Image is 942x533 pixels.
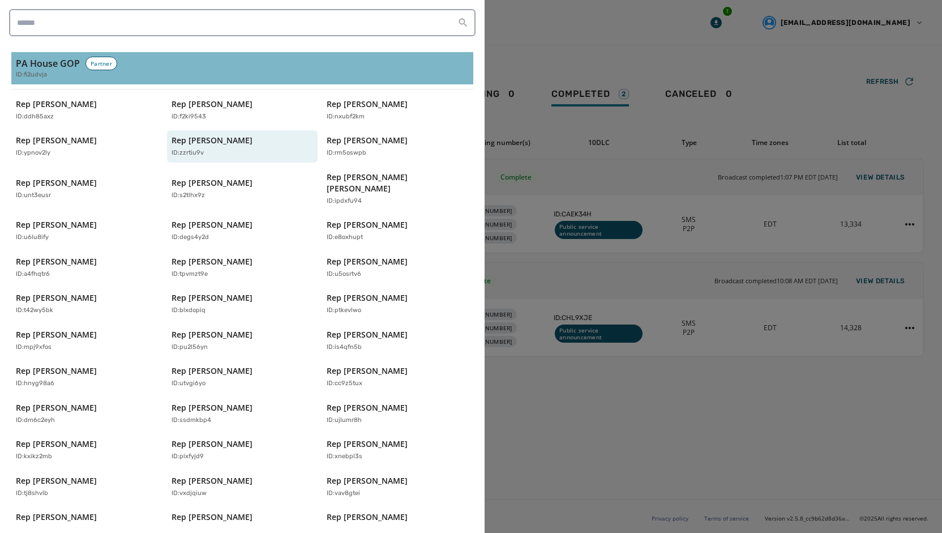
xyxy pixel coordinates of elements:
[11,471,162,503] button: Rep [PERSON_NAME]ID:tj8shvlb
[322,361,473,393] button: Rep [PERSON_NAME]ID:cc9z5tux
[11,167,162,211] button: Rep [PERSON_NAME]ID:unt3eusr
[322,471,473,503] button: Rep [PERSON_NAME]ID:vav8gtei
[322,251,473,284] button: Rep [PERSON_NAME]ID:u5osrtv6
[327,329,408,340] p: Rep [PERSON_NAME]
[172,306,205,315] p: ID: blxdopiq
[322,325,473,357] button: Rep [PERSON_NAME]ID:is4qfn5b
[16,416,55,425] p: ID: dm6c2eyh
[172,177,252,189] p: Rep [PERSON_NAME]
[11,251,162,284] button: Rep [PERSON_NAME]ID:a4fhqtr6
[172,452,204,462] p: ID: plxfyjd9
[16,99,97,110] p: Rep [PERSON_NAME]
[172,475,252,487] p: Rep [PERSON_NAME]
[167,325,318,357] button: Rep [PERSON_NAME]ID:pu2l56yn
[172,365,252,377] p: Rep [PERSON_NAME]
[327,438,408,450] p: Rep [PERSON_NAME]
[167,251,318,284] button: Rep [PERSON_NAME]ID:tpvmzt9e
[11,130,162,163] button: Rep [PERSON_NAME]ID:ypnov2ly
[16,57,80,70] h3: PA House GOP
[327,365,408,377] p: Rep [PERSON_NAME]
[172,135,252,146] p: Rep [PERSON_NAME]
[327,379,362,389] p: ID: cc9z5tux
[16,191,51,201] p: ID: unt3eusr
[172,438,252,450] p: Rep [PERSON_NAME]
[322,167,473,211] button: Rep [PERSON_NAME] [PERSON_NAME]ID:ipdxfu94
[172,256,252,267] p: Rep [PERSON_NAME]
[11,288,162,320] button: Rep [PERSON_NAME]ID:t42wy5bk
[167,167,318,211] button: Rep [PERSON_NAME]ID:s2tlhx9z
[322,130,473,163] button: Rep [PERSON_NAME]ID:rm5oswpb
[167,215,318,247] button: Rep [PERSON_NAME]ID:degs4y2d
[167,94,318,126] button: Rep [PERSON_NAME]ID:f2ki9543
[167,130,318,163] button: Rep [PERSON_NAME]ID:zzrtiu9v
[172,489,207,498] p: ID: vxdjqiuw
[327,148,366,158] p: ID: rm5oswpb
[327,306,361,315] p: ID: ptkevlwo
[16,379,54,389] p: ID: hnyg98a6
[172,292,252,304] p: Rep [PERSON_NAME]
[172,191,205,201] p: ID: s2tlhx9z
[172,416,211,425] p: ID: ssdmkbp4
[172,343,208,352] p: ID: pu2l56yn
[16,329,97,340] p: Rep [PERSON_NAME]
[11,434,162,466] button: Rep [PERSON_NAME]ID:kxikz2mb
[16,292,97,304] p: Rep [PERSON_NAME]
[327,270,361,279] p: ID: u5osrtv6
[327,112,365,122] p: ID: nxubf2km
[327,402,408,413] p: Rep [PERSON_NAME]
[16,402,97,413] p: Rep [PERSON_NAME]
[327,416,362,425] p: ID: ujlumr8h
[16,70,47,80] span: ID: fi2udvja
[172,233,209,242] p: ID: degs4y2d
[327,256,408,267] p: Rep [PERSON_NAME]
[16,452,52,462] p: ID: kxikz2mb
[172,219,252,231] p: Rep [PERSON_NAME]
[322,434,473,466] button: Rep [PERSON_NAME]ID:xnebpl3s
[85,57,117,70] div: Partner
[16,256,97,267] p: Rep [PERSON_NAME]
[16,148,50,158] p: ID: ypnov2ly
[172,270,208,279] p: ID: tpvmzt9e
[172,379,205,389] p: ID: utvgi6yo
[327,233,363,242] p: ID: e8oxhupt
[327,343,362,352] p: ID: is4qfn5b
[327,292,408,304] p: Rep [PERSON_NAME]
[16,306,53,315] p: ID: t42wy5bk
[322,288,473,320] button: Rep [PERSON_NAME]ID:ptkevlwo
[327,511,408,523] p: Rep [PERSON_NAME]
[167,288,318,320] button: Rep [PERSON_NAME]ID:blxdopiq
[167,361,318,393] button: Rep [PERSON_NAME]ID:utvgi6yo
[322,398,473,430] button: Rep [PERSON_NAME]ID:ujlumr8h
[11,94,162,126] button: Rep [PERSON_NAME]ID:ddh85axz
[16,438,97,450] p: Rep [PERSON_NAME]
[16,112,54,122] p: ID: ddh85axz
[172,148,204,158] p: ID: zzrtiu9v
[16,511,97,523] p: Rep [PERSON_NAME]
[322,215,473,247] button: Rep [PERSON_NAME]ID:e8oxhupt
[16,219,97,231] p: Rep [PERSON_NAME]
[16,270,50,279] p: ID: a4fhqtr6
[11,52,473,84] button: PA House GOPPartnerID:fi2udvja
[16,475,97,487] p: Rep [PERSON_NAME]
[172,402,252,413] p: Rep [PERSON_NAME]
[167,398,318,430] button: Rep [PERSON_NAME]ID:ssdmkbp4
[172,511,252,523] p: Rep [PERSON_NAME]
[322,94,473,126] button: Rep [PERSON_NAME]ID:nxubf2km
[16,365,97,377] p: Rep [PERSON_NAME]
[327,135,408,146] p: Rep [PERSON_NAME]
[172,112,206,122] p: ID: f2ki9543
[16,233,49,242] p: ID: u6lu8ify
[327,489,360,498] p: ID: vav8gtei
[16,343,52,352] p: ID: mpj9xfos
[167,434,318,466] button: Rep [PERSON_NAME]ID:plxfyjd9
[172,329,252,340] p: Rep [PERSON_NAME]
[327,219,408,231] p: Rep [PERSON_NAME]
[327,197,362,206] p: ID: ipdxfu94
[327,452,362,462] p: ID: xnebpl3s
[167,471,318,503] button: Rep [PERSON_NAME]ID:vxdjqiuw
[327,99,408,110] p: Rep [PERSON_NAME]
[11,398,162,430] button: Rep [PERSON_NAME]ID:dm6c2eyh
[16,177,97,189] p: Rep [PERSON_NAME]
[16,135,97,146] p: Rep [PERSON_NAME]
[327,172,457,194] p: Rep [PERSON_NAME] [PERSON_NAME]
